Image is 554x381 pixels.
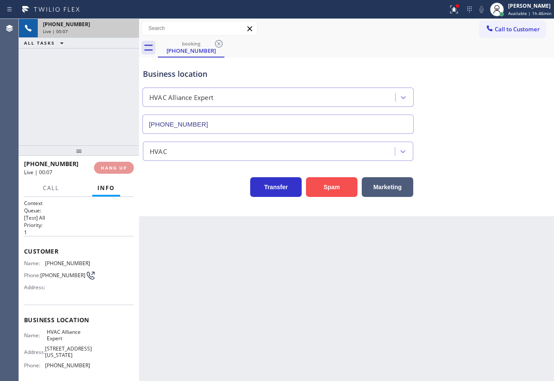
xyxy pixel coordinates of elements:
span: Name: [24,332,47,339]
span: [STREET_ADDRESS][US_STATE] [45,345,92,359]
button: Info [92,180,120,197]
button: Transfer [250,177,302,197]
span: Address: [24,349,45,355]
input: Search [142,21,257,35]
h1: Context [24,200,134,207]
div: [PERSON_NAME] [508,2,551,9]
span: Available | 1h 46min [508,10,551,16]
span: [PHONE_NUMBER] [24,160,79,168]
span: [PHONE_NUMBER] [43,21,90,28]
span: Info [97,184,115,192]
span: Address: [24,284,47,290]
span: Phone: [24,362,45,369]
span: HANG UP [101,165,127,171]
button: ALL TASKS [19,38,72,48]
span: Live | 00:07 [24,169,52,176]
h2: Priority: [24,221,134,229]
span: [PHONE_NUMBER] [40,272,85,278]
span: [PHONE_NUMBER] [45,260,90,266]
button: Mute [475,3,487,15]
span: Call [43,184,59,192]
div: [PHONE_NUMBER] [159,47,224,54]
span: Call to Customer [495,25,540,33]
span: Phone: [24,272,40,278]
div: HVAC Alliance Expert [149,93,213,103]
span: Customer [24,247,134,255]
div: (323) 270-5620 [159,38,224,57]
button: HANG UP [94,162,134,174]
span: ALL TASKS [24,40,55,46]
button: Spam [306,177,357,197]
span: HVAC Alliance Expert [47,329,90,342]
p: [Test] All [24,214,134,221]
button: Call to Customer [480,21,545,37]
span: Live | 00:07 [43,28,68,34]
div: booking [159,40,224,47]
p: 1 [24,229,134,236]
div: Business location [143,68,413,80]
h2: Queue: [24,207,134,214]
span: Name: [24,260,45,266]
span: Business location [24,316,134,324]
button: Call [38,180,64,197]
div: HVAC [150,146,167,156]
button: Marketing [362,177,413,197]
span: [PHONE_NUMBER] [45,362,90,369]
input: Phone Number [142,115,414,134]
